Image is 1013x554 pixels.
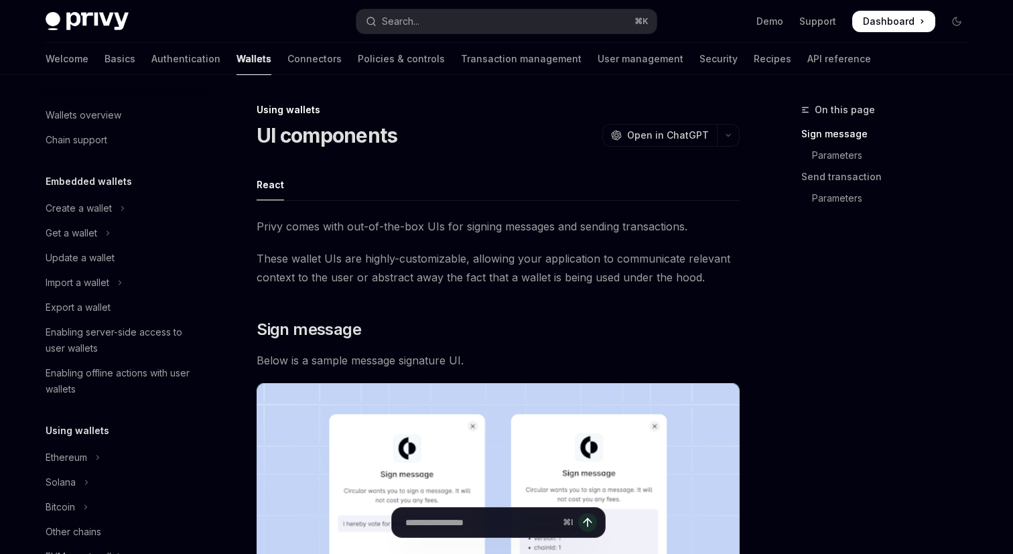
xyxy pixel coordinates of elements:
[257,169,284,200] div: React
[634,16,649,27] span: ⌘ K
[257,103,740,117] div: Using wallets
[627,129,709,142] span: Open in ChatGPT
[35,520,206,544] a: Other chains
[946,11,967,32] button: Toggle dark mode
[151,43,220,75] a: Authentication
[257,351,740,370] span: Below is a sample message signature UI.
[358,43,445,75] a: Policies & controls
[756,15,783,28] a: Demo
[257,319,361,340] span: Sign message
[801,166,978,188] a: Send transaction
[461,43,582,75] a: Transaction management
[237,43,271,75] a: Wallets
[356,9,657,33] button: Open search
[46,524,101,540] div: Other chains
[257,123,397,147] h1: UI components
[35,103,206,127] a: Wallets overview
[35,271,206,295] button: Toggle Import a wallet section
[852,11,935,32] a: Dashboard
[46,365,198,397] div: Enabling offline actions with user wallets
[46,324,198,356] div: Enabling server-side access to user wallets
[35,221,206,245] button: Toggle Get a wallet section
[257,217,740,236] span: Privy comes with out-of-the-box UIs for signing messages and sending transactions.
[382,13,419,29] div: Search...
[578,513,597,532] button: Send message
[801,123,978,145] a: Sign message
[46,174,132,190] h5: Embedded wallets
[405,508,557,537] input: Ask a question...
[46,132,107,148] div: Chain support
[815,102,875,118] span: On this page
[35,128,206,152] a: Chain support
[35,320,206,360] a: Enabling server-side access to user wallets
[754,43,791,75] a: Recipes
[807,43,871,75] a: API reference
[257,249,740,287] span: These wallet UIs are highly-customizable, allowing your application to communicate relevant conte...
[35,295,206,320] a: Export a wallet
[35,361,206,401] a: Enabling offline actions with user wallets
[602,124,717,147] button: Open in ChatGPT
[46,449,87,466] div: Ethereum
[801,188,978,209] a: Parameters
[287,43,342,75] a: Connectors
[46,43,88,75] a: Welcome
[46,474,76,490] div: Solana
[699,43,738,75] a: Security
[46,275,109,291] div: Import a wallet
[105,43,135,75] a: Basics
[46,423,109,439] h5: Using wallets
[35,445,206,470] button: Toggle Ethereum section
[46,499,75,515] div: Bitcoin
[35,470,206,494] button: Toggle Solana section
[799,15,836,28] a: Support
[46,107,121,123] div: Wallets overview
[801,145,978,166] a: Parameters
[863,15,915,28] span: Dashboard
[35,246,206,270] a: Update a wallet
[46,225,97,241] div: Get a wallet
[35,495,206,519] button: Toggle Bitcoin section
[46,12,129,31] img: dark logo
[46,299,111,316] div: Export a wallet
[46,200,112,216] div: Create a wallet
[46,250,115,266] div: Update a wallet
[598,43,683,75] a: User management
[35,196,206,220] button: Toggle Create a wallet section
